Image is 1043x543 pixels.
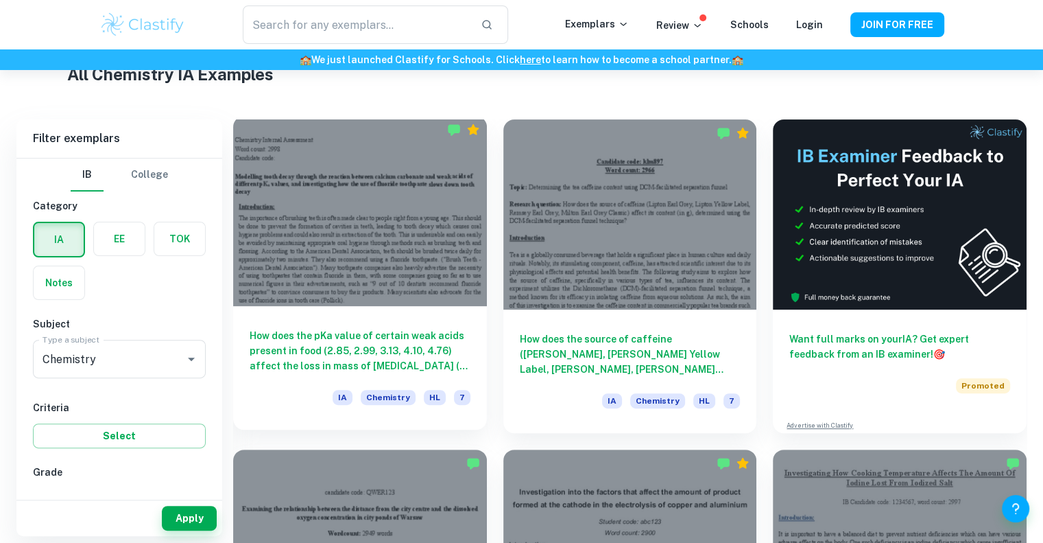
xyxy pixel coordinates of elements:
[723,393,740,408] span: 7
[503,119,757,433] a: How does the source of caffeine ([PERSON_NAME], [PERSON_NAME] Yellow Label, [PERSON_NAME], [PERSO...
[796,19,823,30] a: Login
[71,159,104,192] button: IB
[956,378,1010,393] span: Promoted
[33,424,206,448] button: Select
[717,457,730,470] img: Marked
[466,457,480,470] img: Marked
[233,119,487,433] a: How does the pKa value of certain weak acids present in food (2.85, 2.99, 3.13, 4.10, 4.76) affec...
[34,266,84,299] button: Notes
[850,12,944,37] button: JOIN FOR FREE
[736,126,750,140] div: Premium
[243,5,469,44] input: Search for any exemplars...
[16,119,222,158] h6: Filter exemplars
[520,332,741,377] h6: How does the source of caffeine ([PERSON_NAME], [PERSON_NAME] Yellow Label, [PERSON_NAME], [PERSO...
[787,421,853,430] a: Advertise with Clastify
[110,494,116,509] span: 6
[151,494,157,509] span: 5
[33,400,206,415] h6: Criteria
[300,54,311,65] span: 🏫
[773,119,1027,433] a: Want full marks on yourIA? Get expert feedback from an IB examiner!PromotedAdvertise with Clastify
[565,16,629,32] p: Exemplars
[43,334,99,345] label: Type a subject
[466,123,480,137] div: Premium
[789,332,1010,362] h6: Want full marks on your IA ? Get expert feedback from an IB examiner!
[933,349,945,360] span: 🎯
[454,390,470,405] span: 7
[3,52,1040,67] h6: We just launched Clastify for Schools. Click to learn how to become a school partner.
[424,390,446,405] span: HL
[333,390,352,405] span: IA
[71,159,168,192] div: Filter type choice
[630,393,685,408] span: Chemistry
[34,223,84,256] button: IA
[717,126,730,140] img: Marked
[154,222,205,255] button: TOK
[1006,457,1020,470] img: Marked
[447,123,461,137] img: Marked
[773,119,1027,310] img: Thumbnail
[131,159,168,192] button: College
[68,494,74,509] span: 7
[94,222,145,255] button: EE
[33,316,206,332] h6: Subject
[67,62,976,86] h1: All Chemistry IA Examples
[1002,495,1029,522] button: Help and Feedback
[99,11,187,38] img: Clastify logo
[361,390,416,405] span: Chemistry
[736,457,750,470] div: Premium
[732,54,743,65] span: 🏫
[162,506,217,531] button: Apply
[33,465,206,480] h6: Grade
[182,349,201,369] button: Open
[520,54,541,65] a: here
[33,198,206,213] h6: Category
[730,19,769,30] a: Schools
[656,18,703,33] p: Review
[693,393,715,408] span: HL
[602,393,622,408] span: IA
[250,328,470,373] h6: How does the pKa value of certain weak acids present in food (2.85, 2.99, 3.13, 4.10, 4.76) affec...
